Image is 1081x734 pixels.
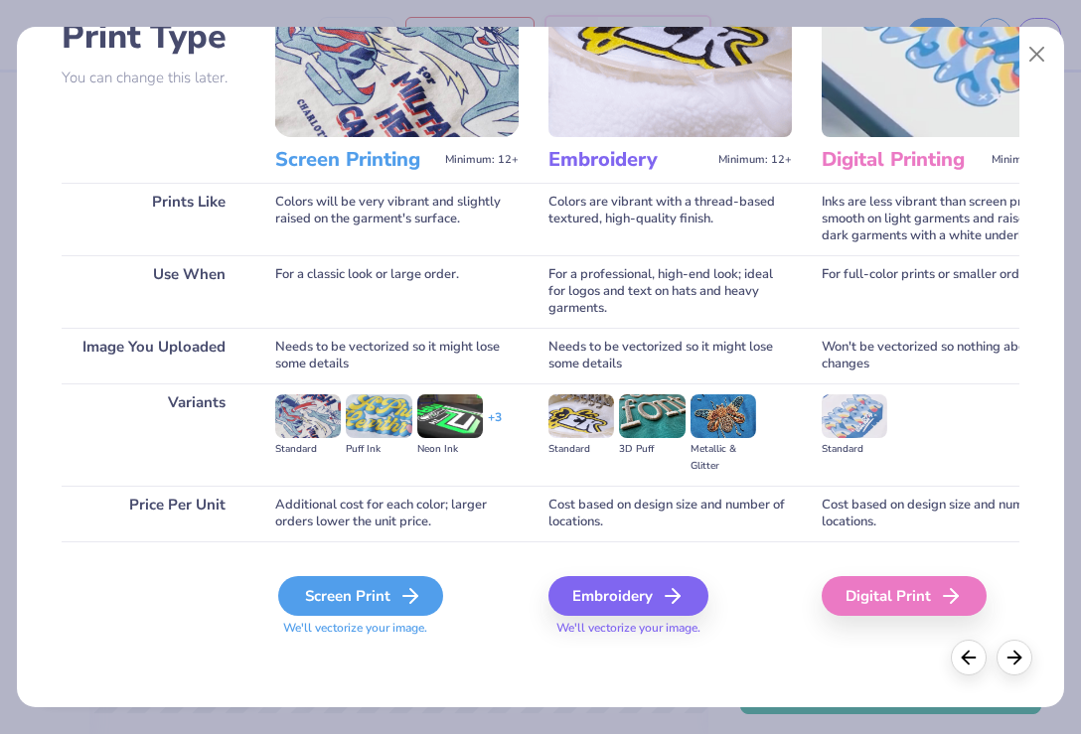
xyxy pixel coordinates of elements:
div: Cost based on design size and number of locations. [822,486,1065,541]
div: Digital Print [822,576,987,616]
div: Colors will be very vibrant and slightly raised on the garment's surface. [275,183,519,255]
div: For full-color prints or smaller orders. [822,255,1065,328]
div: Use When [62,255,245,328]
div: Additional cost for each color; larger orders lower the unit price. [275,486,519,541]
div: Screen Print [278,576,443,616]
div: Price Per Unit [62,486,245,541]
div: Metallic & Glitter [691,441,756,475]
div: 3D Puff [619,441,685,458]
span: Minimum: 12+ [718,153,792,167]
div: Puff Ink [346,441,411,458]
img: 3D Puff [619,394,685,438]
img: Standard [275,394,341,438]
div: Image You Uploaded [62,328,245,383]
div: Prints Like [62,183,245,255]
div: Variants [62,383,245,486]
div: + 3 [488,409,502,443]
div: For a classic look or large order. [275,255,519,328]
div: Cost based on design size and number of locations. [548,486,792,541]
img: Metallic & Glitter [691,394,756,438]
span: Minimum: 12+ [445,153,519,167]
div: Colors are vibrant with a thread-based textured, high-quality finish. [548,183,792,255]
p: You can change this later. [62,70,245,86]
h3: Digital Printing [822,147,984,173]
img: Standard [822,394,887,438]
span: Minimum: 12+ [992,153,1065,167]
div: Neon Ink [417,441,483,458]
div: For a professional, high-end look; ideal for logos and text on hats and heavy garments. [548,255,792,328]
h3: Embroidery [548,147,710,173]
div: Standard [548,441,614,458]
div: Inks are less vibrant than screen printing; smooth on light garments and raised on dark garments ... [822,183,1065,255]
button: Close [1017,36,1055,73]
div: Embroidery [548,576,708,616]
div: Needs to be vectorized so it might lose some details [548,328,792,383]
img: Neon Ink [417,394,483,438]
img: Standard [548,394,614,438]
div: Won't be vectorized so nothing about it changes [822,328,1065,383]
h3: Screen Printing [275,147,437,173]
div: Needs to be vectorized so it might lose some details [275,328,519,383]
img: Puff Ink [346,394,411,438]
span: We'll vectorize your image. [275,620,519,637]
span: We'll vectorize your image. [548,620,792,637]
div: Standard [822,441,887,458]
div: Standard [275,441,341,458]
